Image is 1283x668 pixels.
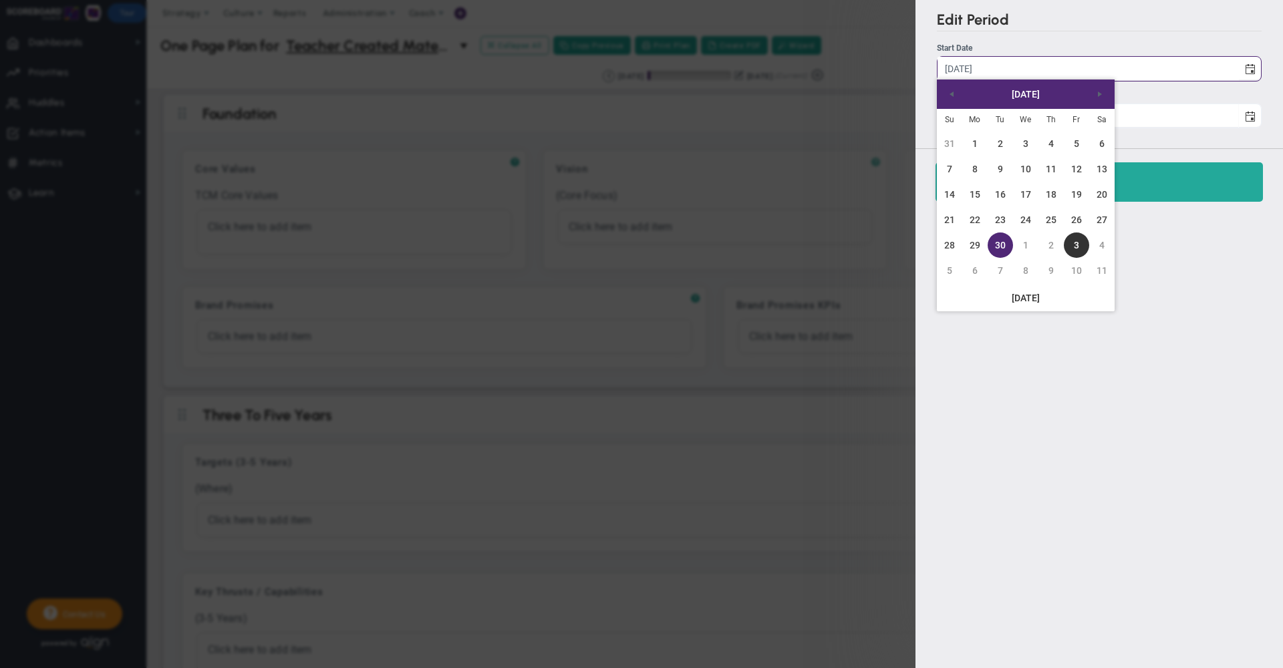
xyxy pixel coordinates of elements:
a: 18 [1038,182,1064,207]
th: Friday [1064,109,1089,131]
a: 1 [962,131,988,156]
a: 5 [937,258,962,283]
th: Sunday [937,109,962,131]
span: select [1238,57,1261,80]
a: 16 [988,182,1013,207]
button: Save [936,162,1263,202]
a: 9 [1038,258,1064,283]
a: Next [1088,82,1112,106]
a: 3 [1064,232,1089,258]
a: 30 [988,232,1013,258]
a: 13 [1089,156,1115,182]
a: 11 [1038,156,1064,182]
a: 22 [962,207,988,232]
span: select [1238,104,1261,128]
a: 8 [962,156,988,182]
a: 4 [1089,232,1115,258]
a: 15 [962,182,988,207]
a: 20 [1089,182,1115,207]
a: 6 [1089,131,1115,156]
a: 1 [1013,232,1038,258]
th: Thursday [1038,109,1064,131]
a: 24 [1013,207,1038,232]
td: Current focused date is Tuesday, September 30, 2025 [988,232,1013,258]
a: 3 [1013,131,1038,156]
div: Start Date [937,42,1262,55]
a: 6 [962,258,988,283]
th: Wednesday [1013,109,1038,131]
a: 31 [937,131,962,156]
a: 2 [988,131,1013,156]
a: [DATE] [961,82,1091,106]
th: Tuesday [988,109,1013,131]
a: 25 [1038,207,1064,232]
a: 2 [1038,232,1064,258]
a: 14 [937,182,962,207]
a: 26 [1064,207,1089,232]
a: 7 [988,258,1013,283]
a: 19 [1064,182,1089,207]
a: 4 [1038,131,1064,156]
a: [DATE] [937,287,1115,309]
a: Previous [940,82,964,106]
a: 5 [1064,131,1089,156]
th: Monday [962,109,988,131]
a: 28 [937,232,962,258]
a: 29 [962,232,988,258]
a: 9 [988,156,1013,182]
a: 12 [1064,156,1089,182]
input: Start Date select [938,57,1238,80]
a: 10 [1013,156,1038,182]
a: 23 [988,207,1013,232]
th: Saturday [1089,109,1115,131]
a: 17 [1013,182,1038,207]
a: 10 [1064,258,1089,283]
a: 27 [1089,207,1115,232]
a: 7 [937,156,962,182]
a: 21 [937,207,962,232]
a: 11 [1089,258,1115,283]
a: 8 [1013,258,1038,283]
h2: Edit Period [937,11,1262,31]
